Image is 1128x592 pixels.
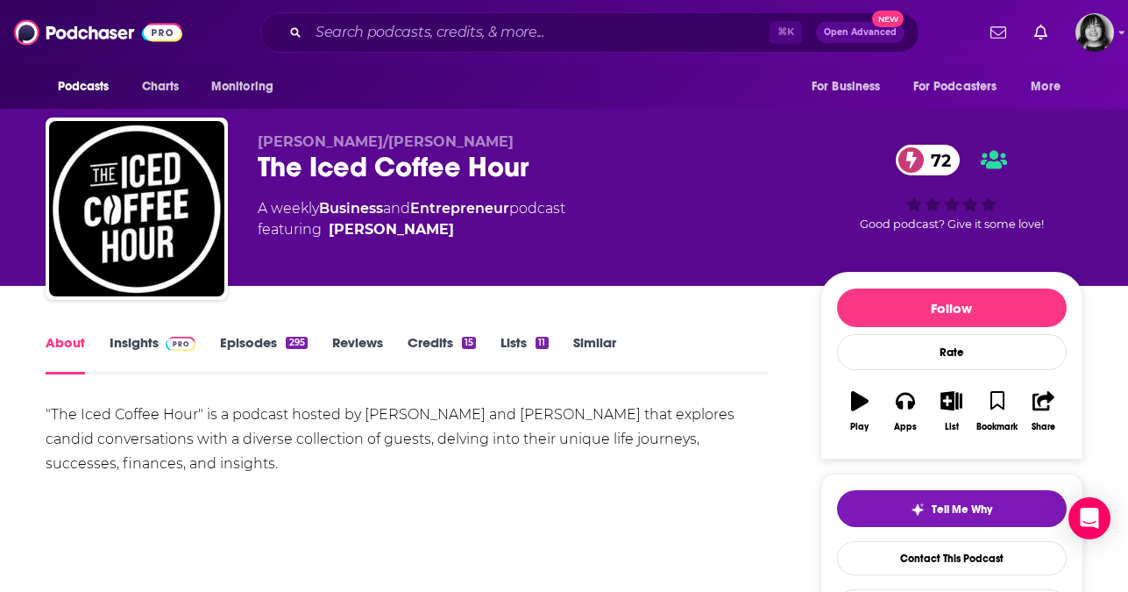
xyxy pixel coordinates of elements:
[911,503,925,517] img: tell me why sparkle
[199,70,296,103] button: open menu
[383,200,410,217] span: and
[975,380,1020,443] button: Bookmark
[536,337,548,349] div: 11
[799,70,903,103] button: open menu
[812,75,881,99] span: For Business
[258,198,565,240] div: A weekly podcast
[945,422,959,432] div: List
[1075,13,1114,52] button: Show profile menu
[837,490,1067,527] button: tell me why sparkleTell Me Why
[1032,422,1055,432] div: Share
[166,337,196,351] img: Podchaser Pro
[896,145,960,175] a: 72
[573,334,616,374] a: Similar
[883,380,928,443] button: Apps
[770,21,802,44] span: ⌘ K
[260,12,919,53] div: Search podcasts, credits, & more...
[824,28,897,37] span: Open Advanced
[983,18,1013,47] a: Show notifications dropdown
[286,337,307,349] div: 295
[329,219,454,240] a: Graham Stephan
[110,334,196,374] a: InsightsPodchaser Pro
[913,75,997,99] span: For Podcasters
[894,422,917,432] div: Apps
[1031,75,1061,99] span: More
[309,18,770,46] input: Search podcasts, credits, & more...
[913,145,960,175] span: 72
[14,16,182,49] img: Podchaser - Follow, Share and Rate Podcasts
[46,70,132,103] button: open menu
[49,121,224,296] img: The Iced Coffee Hour
[1018,70,1082,103] button: open menu
[408,334,476,374] a: Credits15
[860,218,1044,231] span: Good podcast? Give it some love!
[220,334,307,374] a: Episodes295
[1027,18,1054,47] a: Show notifications dropdown
[837,334,1067,370] div: Rate
[211,75,273,99] span: Monitoring
[46,334,85,374] a: About
[850,422,869,432] div: Play
[319,200,383,217] a: Business
[1068,497,1110,539] div: Open Intercom Messenger
[500,334,548,374] a: Lists11
[1075,13,1114,52] img: User Profile
[932,503,992,517] span: Tell Me Why
[46,403,769,476] div: "The Iced Coffee Hour" is a podcast hosted by [PERSON_NAME] and [PERSON_NAME] that explores candi...
[928,380,974,443] button: List
[131,70,190,103] a: Charts
[332,334,383,374] a: Reviews
[410,200,509,217] a: Entrepreneur
[58,75,110,99] span: Podcasts
[142,75,180,99] span: Charts
[837,541,1067,575] a: Contact This Podcast
[258,219,565,240] span: featuring
[258,133,514,150] span: [PERSON_NAME]/[PERSON_NAME]
[902,70,1023,103] button: open menu
[872,11,904,27] span: New
[820,133,1083,242] div: 72Good podcast? Give it some love!
[462,337,476,349] div: 15
[1075,13,1114,52] span: Logged in as parkdalepublicity1
[976,422,1018,432] div: Bookmark
[816,22,905,43] button: Open AdvancedNew
[1020,380,1066,443] button: Share
[837,380,883,443] button: Play
[837,289,1067,327] button: Follow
